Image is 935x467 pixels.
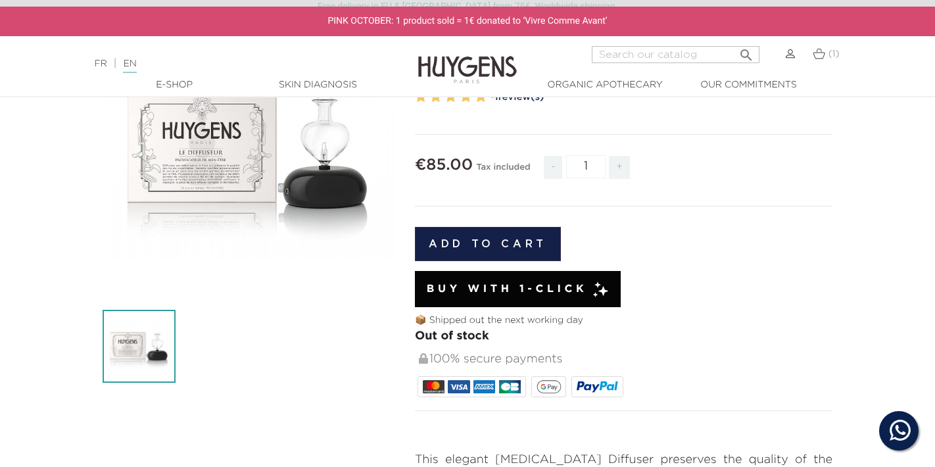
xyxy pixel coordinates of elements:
a: -1review(s) [491,87,832,107]
img: LE DIFFUSEUR NEBULISATEUR D'HUILES ESSENTIELLES [103,310,176,383]
div: | [87,56,379,72]
a: E-Shop [108,78,240,92]
img: VISA [448,380,469,393]
span: + [609,156,630,179]
a: (1) [813,49,840,59]
i:  [738,43,754,59]
a: FR [94,59,107,68]
span: (1) [828,49,840,59]
a: EN [123,59,136,73]
p: 📦 Shipped out the next working day [415,314,832,328]
span: €85.00 [415,157,473,173]
a: Skin Diagnosis [252,78,383,92]
input: Quantity [566,155,606,178]
a: Our commitments [683,78,814,92]
a: Organic Apothecary [539,78,671,92]
img: AMEX [473,380,495,393]
img: google_pay [537,380,562,393]
button: Add to cart [415,227,561,261]
img: Huygens [418,35,517,86]
img: MASTERCARD [423,380,444,393]
input: Search [592,46,759,63]
span: Out of stock [415,330,489,342]
span: - [544,156,562,179]
img: CB_NATIONALE [499,380,521,393]
button:  [734,42,758,60]
img: 100% secure payments [419,353,428,364]
div: 100% secure payments [418,345,832,374]
div: Tax included [476,153,530,189]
